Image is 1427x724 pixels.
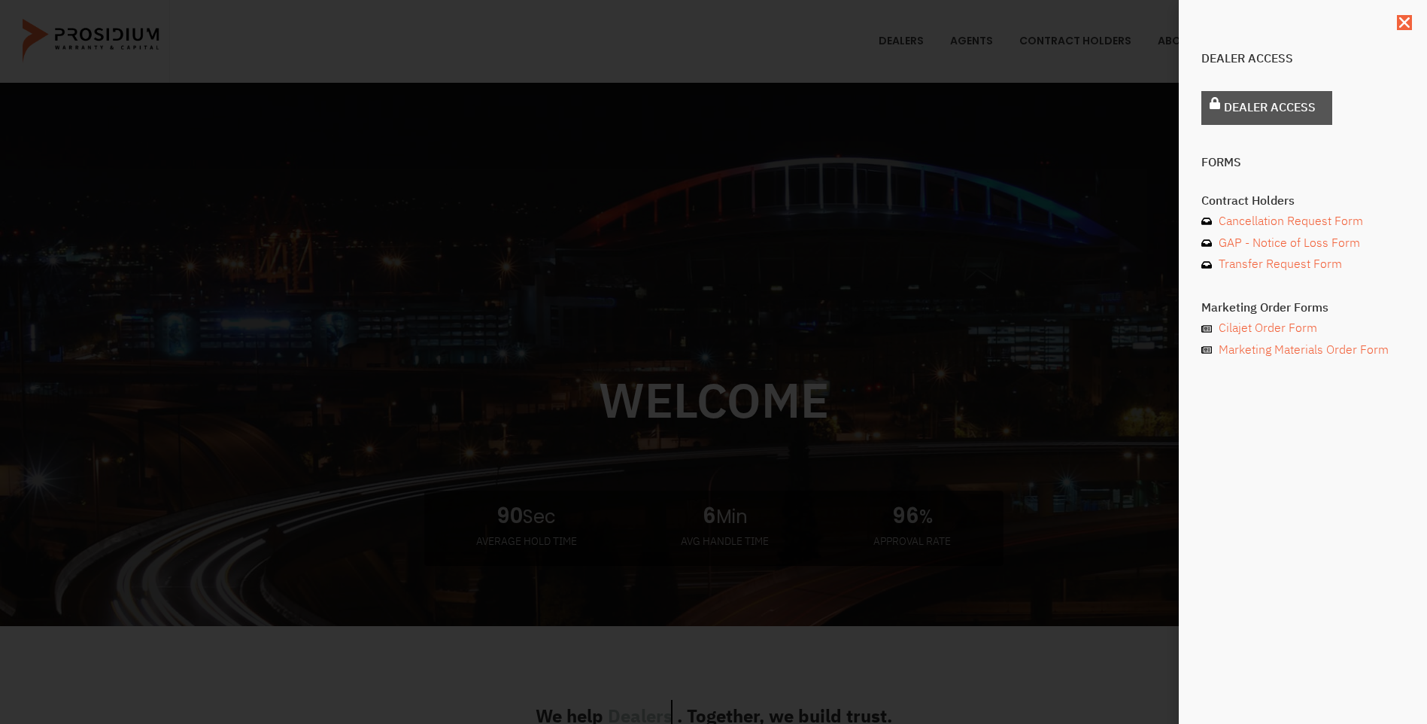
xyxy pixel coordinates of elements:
[1215,211,1363,233] span: Cancellation Request Form
[1215,318,1317,339] span: Cilajet Order Form
[1201,91,1332,125] a: Dealer Access
[1201,233,1404,254] a: GAP - Notice of Loss Form
[1201,318,1404,339] a: Cilajet Order Form
[1201,339,1404,361] a: Marketing Materials Order Form
[1215,339,1389,361] span: Marketing Materials Order Form
[1201,195,1404,207] h4: Contract Holders
[1201,53,1404,65] h4: Dealer Access
[1201,302,1404,314] h4: Marketing Order Forms
[1224,97,1316,119] span: Dealer Access
[1397,15,1412,30] a: Close
[1201,211,1404,233] a: Cancellation Request Form
[1201,157,1404,169] h4: Forms
[1215,233,1360,254] span: GAP - Notice of Loss Form
[1215,254,1342,275] span: Transfer Request Form
[1201,254,1404,275] a: Transfer Request Form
